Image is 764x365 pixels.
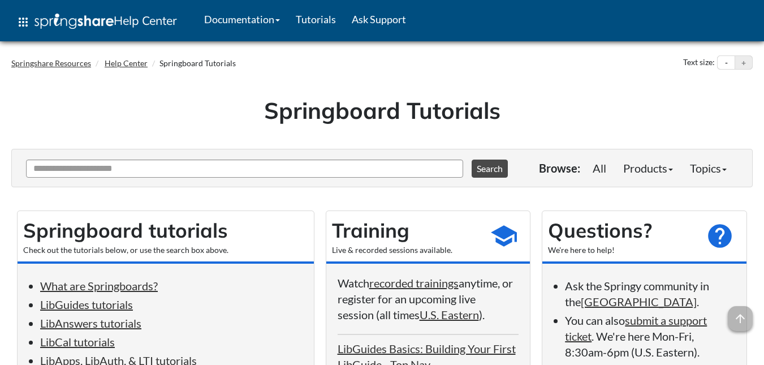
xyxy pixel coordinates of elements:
a: Tutorials [288,5,344,33]
a: LibCal tutorials [40,335,115,349]
a: Documentation [196,5,288,33]
a: submit a support ticket [565,314,707,343]
p: Browse: [539,160,580,176]
h1: Springboard Tutorials [20,95,744,126]
a: What are Springboards? [40,279,158,293]
a: U.S. Eastern [420,308,479,321]
a: Ask Support [344,5,414,33]
a: All [584,157,615,179]
img: Springshare [34,14,114,29]
button: Increase text size [735,56,752,70]
button: Search [472,160,508,178]
a: LibAnswers tutorials [40,316,141,330]
h2: Training [332,217,484,244]
a: Help Center [105,58,148,68]
span: arrow_upward [728,306,753,331]
span: apps [16,15,30,29]
div: Check out the tutorials below, or use the search box above. [23,244,308,256]
div: We're here to help! [548,244,700,256]
span: school [490,222,518,250]
li: Springboard Tutorials [149,58,236,69]
a: LibGuides tutorials [40,298,133,311]
a: Products [615,157,681,179]
span: Help Center [114,13,177,28]
a: apps Help Center [8,5,185,39]
a: Topics [681,157,735,179]
a: arrow_upward [728,307,753,321]
p: Watch anytime, or register for an upcoming live session (all times ). [338,275,519,323]
a: [GEOGRAPHIC_DATA] [581,295,697,308]
a: recorded trainings [369,276,459,290]
h2: Springboard tutorials [23,217,308,244]
li: You can also . We're here Mon-Fri, 8:30am-6pm (U.S. Eastern). [565,312,735,360]
div: Text size: [681,55,717,70]
span: help [706,222,734,250]
li: Ask the Springy community in the . [565,278,735,310]
h2: Questions? [548,217,700,244]
a: Springshare Resources [11,58,91,68]
div: Live & recorded sessions available. [332,244,484,256]
button: Decrease text size [718,56,735,70]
